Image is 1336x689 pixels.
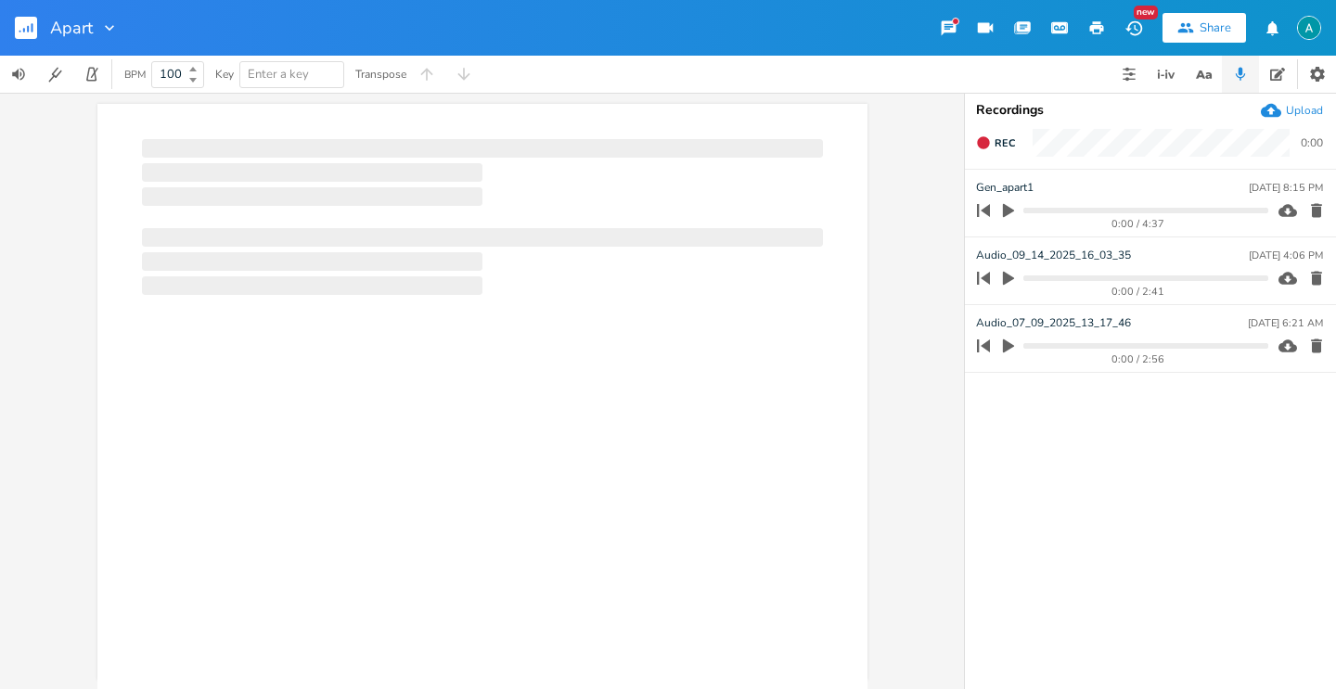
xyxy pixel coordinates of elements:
span: Apart [50,19,93,36]
div: [DATE] 8:15 PM [1249,183,1323,193]
div: Upload [1286,103,1323,118]
div: 0:00 / 4:37 [1008,219,1268,229]
div: New [1134,6,1158,19]
span: Rec [995,136,1015,150]
div: 0:00 / 2:56 [1008,354,1268,364]
div: Key [215,69,234,80]
div: [DATE] 4:06 PM [1249,250,1323,261]
div: Share [1200,19,1231,36]
img: Alex [1297,16,1321,40]
span: Enter a key [248,66,309,83]
span: Audio_07_09_2025_13_17_46 [976,314,1131,332]
div: 0:00 / 2:41 [1008,287,1268,297]
span: Audio_09_14_2025_16_03_35 [976,247,1131,264]
button: Upload [1261,100,1323,121]
span: Gen_apart1 [976,179,1034,197]
button: New [1115,11,1152,45]
div: Transpose [355,69,406,80]
div: 0:00 [1301,137,1323,148]
div: Recordings [976,104,1325,117]
div: [DATE] 6:21 AM [1248,318,1323,328]
button: Rec [969,128,1022,158]
div: BPM [124,70,146,80]
button: Share [1163,13,1246,43]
